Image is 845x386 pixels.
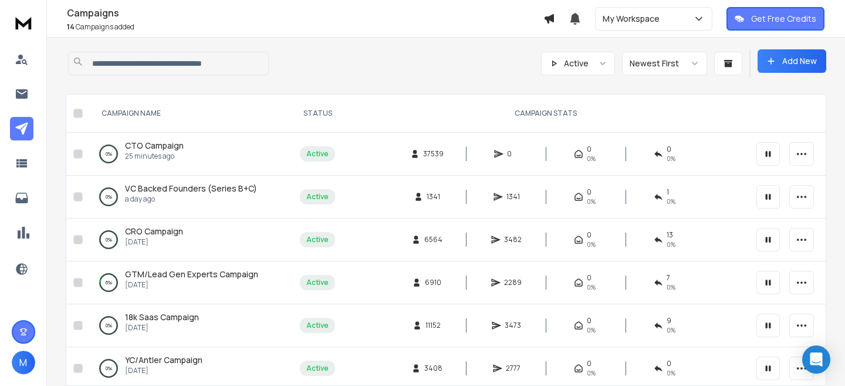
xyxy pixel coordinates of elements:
button: Newest First [622,52,707,75]
p: 0 % [106,191,112,203]
td: 0%VC Backed Founders (Series B+C)a day ago [87,176,293,219]
th: CAMPAIGN NAME [87,95,293,133]
span: 0 [587,316,591,325]
span: 1341 [506,192,520,202]
span: GTM/Lead Gen Experts Campaign [125,268,258,280]
span: 0 % [667,240,675,249]
p: My Workspace [603,13,664,25]
span: 2777 [506,364,520,373]
a: YC/Antler Campaign [125,354,202,366]
p: Active [564,58,589,69]
div: Active [306,364,329,373]
th: STATUS [293,95,342,133]
span: 0 [587,230,591,240]
span: 18k Saas Campaign [125,311,199,323]
span: 0% [587,283,596,292]
div: Active [306,192,329,202]
span: 0 [587,145,591,154]
span: YC/Antler Campaign [125,354,202,365]
p: [DATE] [125,280,258,290]
span: 14 [67,22,75,32]
span: 0% [587,240,596,249]
span: 0% [667,154,675,163]
span: 7 [667,273,670,283]
span: 11152 [425,321,441,330]
span: 6910 [425,278,441,287]
td: 0%18k Saas Campaign[DATE] [87,304,293,347]
button: Add New [758,49,826,73]
p: 0 % [106,234,112,246]
div: Active [306,321,329,330]
div: Open Intercom Messenger [802,345,830,374]
p: 0 % [106,362,112,374]
p: [DATE] [125,237,183,247]
span: 3482 [504,235,522,244]
button: M [12,351,35,374]
button: Get Free Credits [726,7,824,31]
a: GTM/Lead Gen Experts Campaign [125,268,258,280]
span: 0 [587,187,591,197]
p: a day ago [125,194,257,204]
th: CAMPAIGN STATS [342,95,749,133]
p: [DATE] [125,323,199,333]
span: 0 % [667,283,675,292]
span: 0 [587,273,591,283]
p: 25 minutes ago [125,152,184,161]
span: 1 [667,187,669,197]
p: Get Free Credits [751,13,816,25]
span: 0 [507,149,519,159]
a: 18k Saas Campaign [125,311,199,323]
td: 0%CRO Campaign[DATE] [87,219,293,261]
span: 0% [587,154,596,163]
h1: Campaigns [67,6,543,20]
span: 0% [587,197,596,206]
span: 6564 [424,235,442,244]
span: 0 % [667,197,675,206]
img: logo [12,12,35,33]
span: 0 [587,359,591,368]
div: Active [306,278,329,287]
span: 0% [587,325,596,335]
span: 37539 [423,149,444,159]
p: 6 % [106,277,112,288]
span: 3408 [424,364,442,373]
p: 0 % [106,320,112,331]
span: 3473 [505,321,521,330]
span: 0 % [667,325,675,335]
span: 0 [667,359,671,368]
p: [DATE] [125,366,202,375]
span: 9 [667,316,671,325]
span: 0 % [667,368,675,378]
p: 0 % [106,148,112,160]
span: 13 [667,230,673,240]
td: 0%CTO Campaign25 minutes ago [87,133,293,176]
a: CRO Campaign [125,226,183,237]
span: 2289 [504,278,522,287]
p: Campaigns added [67,22,543,32]
div: Active [306,235,329,244]
span: 0 [667,145,671,154]
span: 0% [587,368,596,378]
div: Active [306,149,329,159]
a: VC Backed Founders (Series B+C) [125,183,257,194]
span: 1341 [427,192,440,202]
a: CTO Campaign [125,140,184,152]
td: 6%GTM/Lead Gen Experts Campaign[DATE] [87,261,293,304]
